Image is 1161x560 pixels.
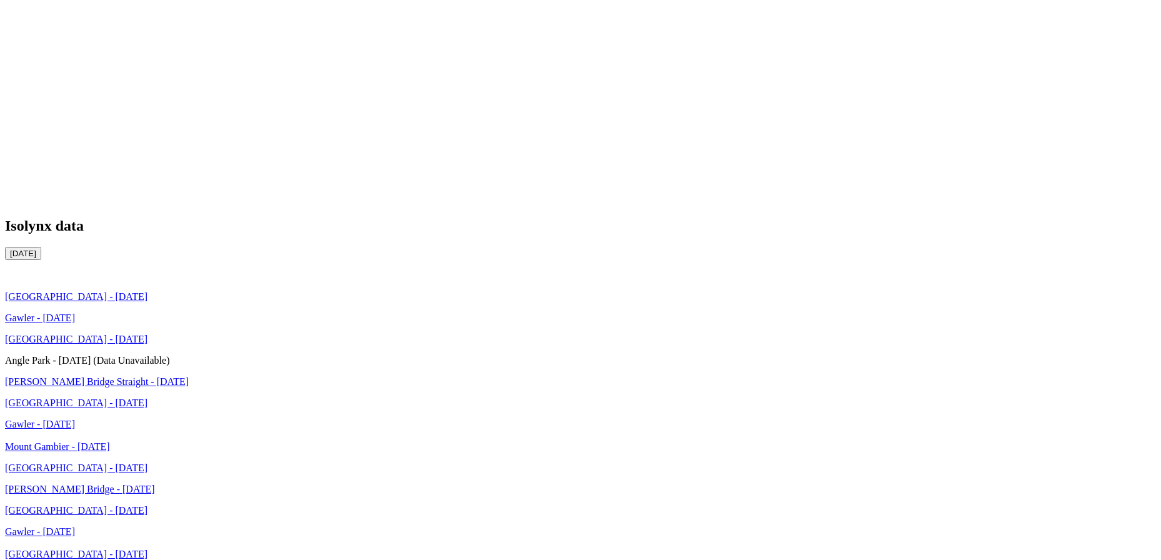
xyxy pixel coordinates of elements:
a: [GEOGRAPHIC_DATA] - [DATE] [5,397,147,408]
a: [GEOGRAPHIC_DATA] - [DATE] [5,291,147,302]
a: Gawler - [DATE] [5,312,75,323]
a: Mount Gambier - [DATE] [5,441,110,452]
a: [PERSON_NAME] Bridge Straight - [DATE] [5,376,189,387]
a: [GEOGRAPHIC_DATA] - [DATE] [5,505,147,516]
a: [PERSON_NAME] Bridge - [DATE] [5,484,155,494]
button: [DATE] [5,247,41,260]
a: [GEOGRAPHIC_DATA] - [DATE] [5,549,147,559]
a: [GEOGRAPHIC_DATA] - [DATE] [5,462,147,473]
h2: Isolynx data [5,217,1156,234]
a: Gawler - [DATE] [5,419,75,429]
p: Angle Park - [DATE] (Data Unavailable) [5,355,1156,366]
a: Gawler - [DATE] [5,526,75,537]
a: [GEOGRAPHIC_DATA] - [DATE] [5,334,147,344]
